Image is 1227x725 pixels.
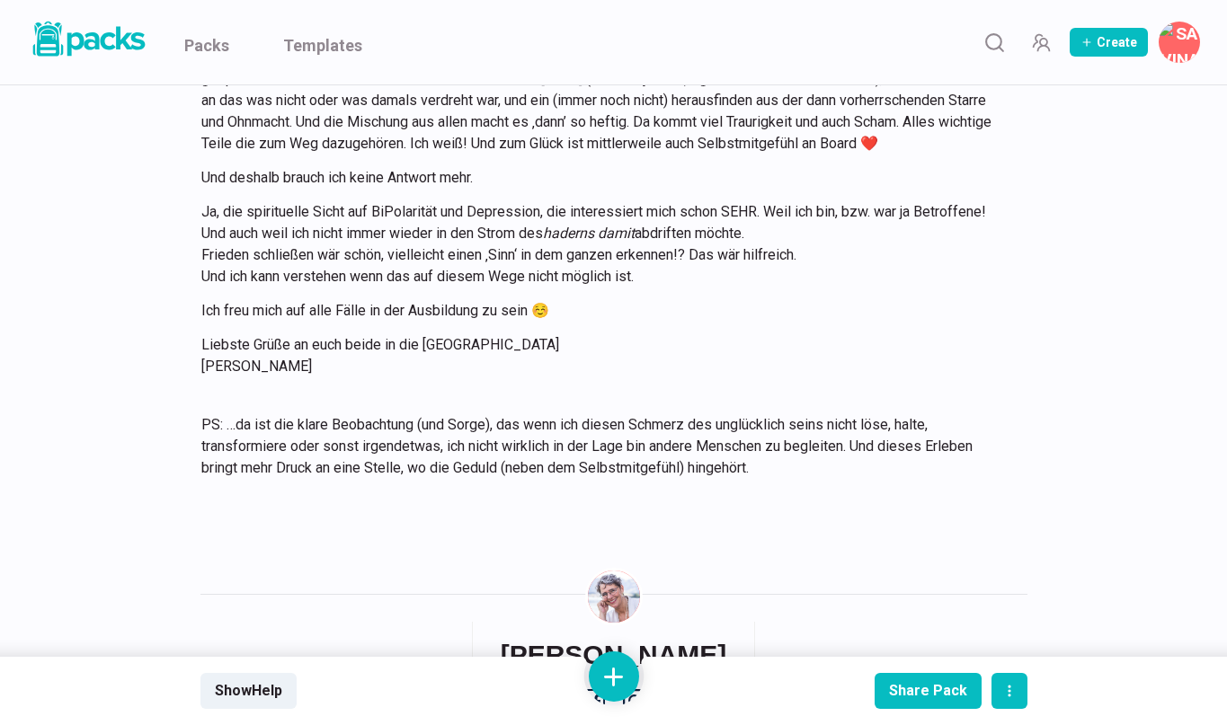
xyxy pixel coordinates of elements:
[201,334,1005,377] p: Liebste Grüße an euch beide in die [GEOGRAPHIC_DATA] [PERSON_NAME]
[889,682,967,699] div: Share Pack
[201,300,1005,322] p: Ich freu mich auf alle Fälle in der Ausbildung zu sein ☺️
[27,18,148,60] img: Packs logo
[543,225,594,242] em: haderns
[1070,28,1148,57] button: Create Pack
[201,167,1005,189] p: Und deshalb brauch ich keine Antwort mehr.
[201,414,1005,479] p: PS: …da ist die klare Beobachtung (und Sorge), das wenn ich diesen Schmerz des unglücklich seins ...
[991,673,1027,709] button: actions
[1159,22,1200,63] button: Savina Tilmann
[976,24,1012,60] button: Search
[588,570,640,623] img: Savina Tilmann
[501,639,727,671] h6: [PERSON_NAME]
[201,201,1005,287] p: Ja, die spirituelle Sicht auf BiPolarität und Depression, die interessiert mich schon SEHR. Weil ...
[200,673,297,709] button: ShowHelp
[27,18,148,66] a: Packs logo
[1023,24,1059,60] button: Manage Team Invites
[598,225,635,242] em: damit
[875,673,982,709] button: Share Pack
